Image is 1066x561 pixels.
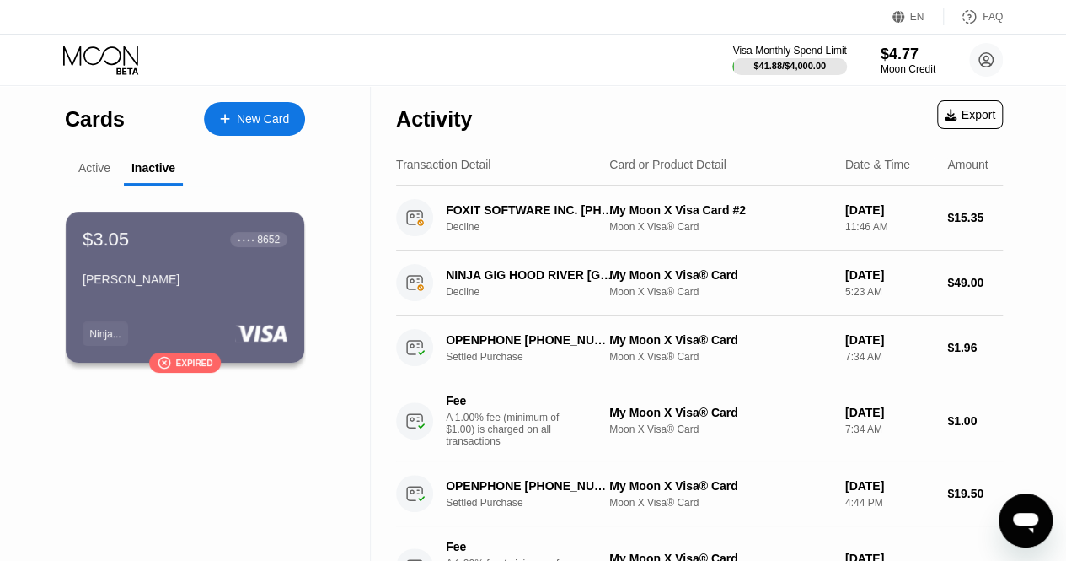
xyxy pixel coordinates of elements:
div: Settled Purchase [446,497,625,509]
div: My Moon X Visa Card #2 [609,203,832,217]
div: New Card [237,112,289,127]
div: 11:46 AM [845,221,934,233]
div: Ninja... [83,321,128,346]
div: Moon X Visa® Card [609,286,832,298]
div: $19.50 [947,487,1003,500]
div: $4.77 [881,46,935,63]
div: My Moon X Visa® Card [609,333,832,347]
div: Active [78,161,110,175]
div: Moon X Visa® Card [609,423,832,435]
div: Decline [446,286,625,298]
div: Settled Purchase [446,351,625,363]
div: Visa Monthly Spend Limit [732,45,846,57]
div: Transaction Detail [396,158,490,171]
div: Card or Product Detail [609,158,726,171]
div: 4:44 PM [845,497,934,509]
div: A 1.00% fee (minimum of $1.00) is charged on all transactions [446,412,572,447]
div: FOXIT SOFTWARE INC. [PHONE_NUMBER] US [446,203,613,217]
div: Fee [446,540,564,553]
div: New Card [204,102,305,136]
div: Ninja... [89,328,121,340]
div: 8652 [257,234,280,245]
div:  [158,356,171,370]
div: $15.35 [947,211,1003,224]
div: FAQ [983,11,1003,23]
div: Moon X Visa® Card [609,351,832,363]
div: $49.00 [947,276,1003,289]
div: Inactive [131,161,175,175]
div: Fee [446,394,564,407]
div: Activity [396,107,472,132]
div: Decline [446,221,625,233]
div: $1.96 [947,341,1003,354]
div: Export [937,100,1003,129]
div: [DATE] [845,203,934,217]
div: Visa Monthly Spend Limit$41.88/$4,000.00 [732,45,846,75]
div: $1.00 [947,414,1003,428]
div: Date & Time [845,158,910,171]
div: FOXIT SOFTWARE INC. [PHONE_NUMBER] USDeclineMy Moon X Visa Card #2Moon X Visa® Card[DATE]11:46 AM... [396,186,1003,251]
div: NINJA GIG HOOD RIVER [GEOGRAPHIC_DATA]DeclineMy Moon X Visa® CardMoon X Visa® Card[DATE]5:23 AM$4... [396,251,1003,316]
div: $3.05 [83,229,129,251]
div: OPENPHONE [PHONE_NUMBER] US [446,479,613,493]
div: NINJA GIG HOOD RIVER [GEOGRAPHIC_DATA] [446,268,613,282]
div: OPENPHONE [PHONE_NUMBER] USSettled PurchaseMy Moon X Visa® CardMoon X Visa® Card[DATE]7:34 AM$1.96 [396,316,1003,380]
div: My Moon X Visa® Card [609,406,832,419]
div: My Moon X Visa® Card [609,268,832,282]
div: FAQ [944,8,1003,25]
div: EN [910,11,924,23]
div: ● ● ● ● [238,237,254,242]
iframe: Button to launch messaging window [999,494,1053,548]
div: EN [892,8,944,25]
div: $4.77Moon Credit [881,46,935,75]
div: OPENPHONE [PHONE_NUMBER] US [446,333,613,347]
div: [DATE] [845,406,934,419]
div: Amount [947,158,988,171]
div: OPENPHONE [PHONE_NUMBER] USSettled PurchaseMy Moon X Visa® CardMoon X Visa® Card[DATE]4:44 PM$19.50 [396,461,1003,526]
div: 7:34 AM [845,351,934,363]
div: Expired [176,359,213,368]
div: 5:23 AM [845,286,934,298]
div: Cards [65,107,125,132]
div: [DATE] [845,479,934,493]
div: 7:34 AM [845,423,934,435]
div: [DATE] [845,268,934,282]
div: $41.88 / $4,000.00 [753,61,826,71]
div: My Moon X Visa® Card [609,479,832,493]
div: [DATE] [845,333,934,347]
div: Moon X Visa® Card [609,497,832,509]
div: $3.05● ● ● ●8652[PERSON_NAME]Ninja...Expired [66,212,304,363]
div: [PERSON_NAME] [83,272,287,286]
div: Export [945,108,995,121]
div: FeeA 1.00% fee (minimum of $1.00) is charged on all transactionsMy Moon X Visa® CardMoon X Visa® ... [396,380,1003,461]
div: Moon Credit [881,63,935,75]
div: Moon X Visa® Card [609,221,832,233]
